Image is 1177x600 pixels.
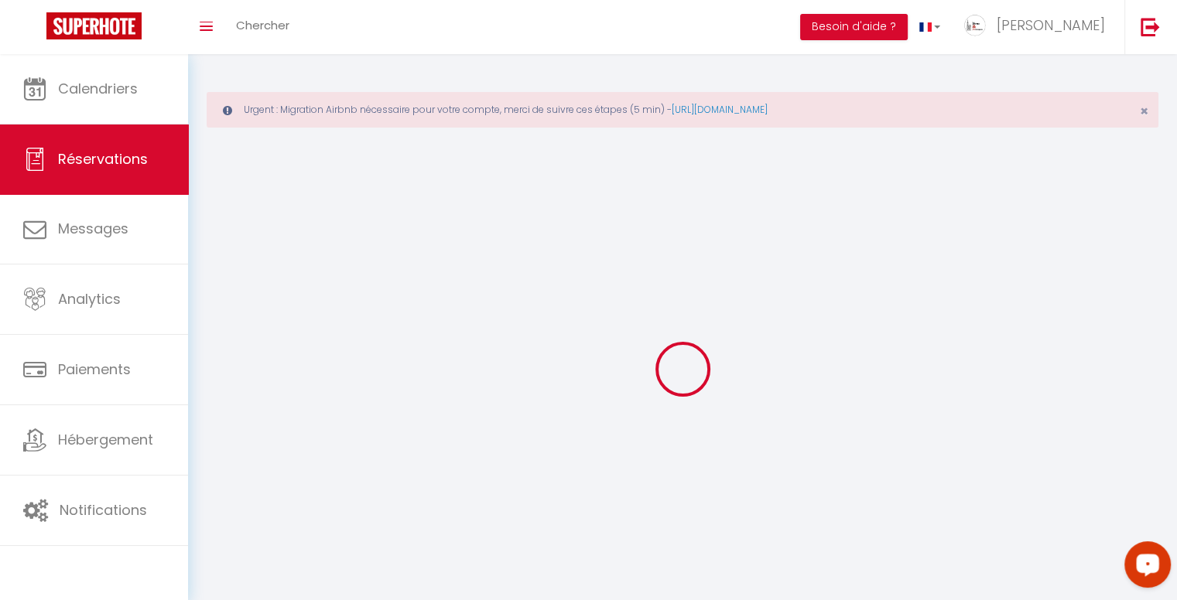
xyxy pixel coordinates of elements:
[1140,101,1148,121] span: ×
[1140,104,1148,118] button: Close
[60,500,147,520] span: Notifications
[58,79,138,98] span: Calendriers
[58,360,131,379] span: Paiements
[58,149,148,169] span: Réservations
[58,219,128,238] span: Messages
[58,430,153,449] span: Hébergement
[1112,535,1177,600] iframe: LiveChat chat widget
[207,92,1158,128] div: Urgent : Migration Airbnb nécessaire pour votre compte, merci de suivre ces étapes (5 min) -
[46,12,142,39] img: Super Booking
[800,14,908,40] button: Besoin d'aide ?
[58,289,121,309] span: Analytics
[963,14,987,37] img: ...
[236,17,289,33] span: Chercher
[997,15,1105,35] span: [PERSON_NAME]
[672,103,768,116] a: [URL][DOMAIN_NAME]
[1141,17,1160,36] img: logout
